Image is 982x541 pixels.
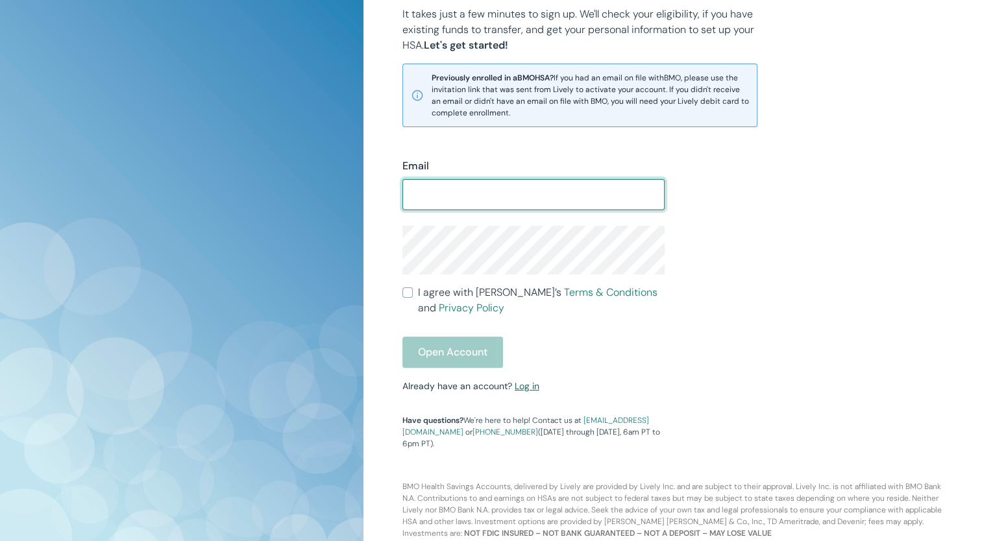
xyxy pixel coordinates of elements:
strong: Have questions? [402,415,463,426]
label: Email [402,158,429,174]
a: Log in [515,380,539,392]
strong: Let's get started! [424,38,508,52]
span: If you had an email on file with BMO , please use the invitation link that was sent from Lively t... [432,72,749,119]
p: BMO Health Savings Accounts, delivered by Lively are provided by Lively Inc. and are subject to t... [395,450,951,539]
p: It takes just a few minutes to sign up. We'll check your eligibility, if you have existing funds ... [402,6,757,53]
p: We're here to help! Contact us at or ([DATE] through [DATE], 6am PT to 6pm PT). [402,415,665,450]
small: Already have an account? [402,380,539,392]
a: Privacy Policy [439,301,504,315]
span: I agree with [PERSON_NAME]’s and [418,285,665,316]
b: NOT FDIC INSURED – NOT BANK GUARANTEED – NOT A DEPOSIT – MAY LOSE VALUE [464,528,772,538]
a: Terms & Conditions [564,285,657,299]
strong: Previously enrolled in a BMO HSA? [432,73,554,83]
a: [PHONE_NUMBER] [473,427,538,437]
